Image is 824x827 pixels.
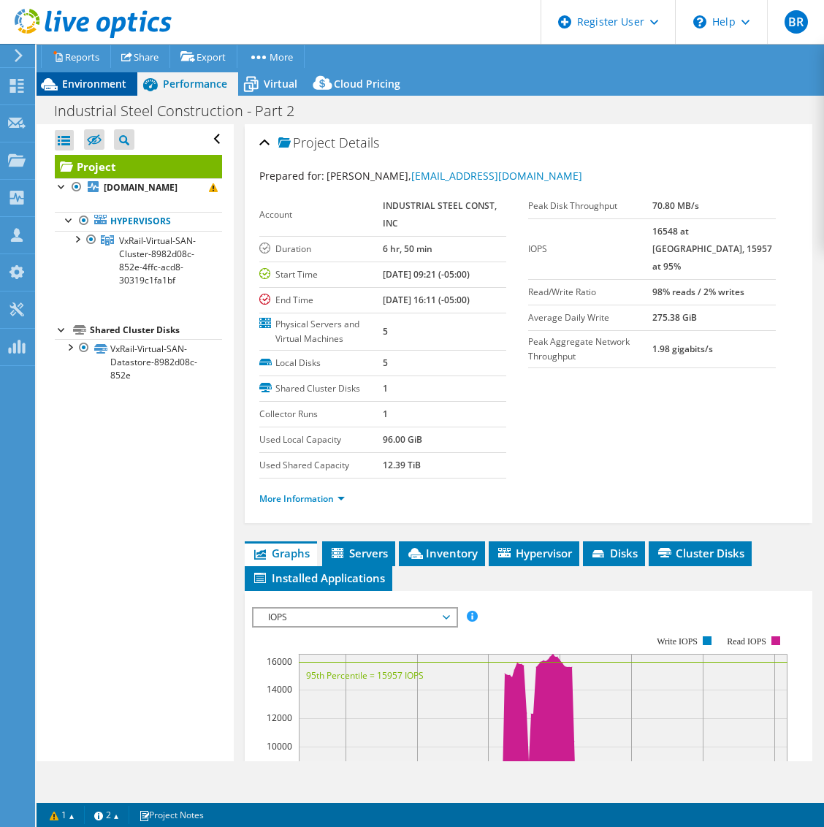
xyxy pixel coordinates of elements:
[259,458,383,473] label: Used Shared Capacity
[163,77,227,91] span: Performance
[693,15,706,28] svg: \n
[267,655,292,668] text: 16000
[383,357,388,369] b: 5
[259,356,383,370] label: Local Disks
[383,325,388,338] b: 5
[267,740,292,752] text: 10000
[84,806,129,824] a: 2
[278,136,335,150] span: Project
[727,636,766,647] text: Read IOPS
[259,492,345,505] a: More Information
[62,77,126,91] span: Environment
[90,321,222,339] div: Shared Cluster Disks
[259,267,383,282] label: Start Time
[104,181,178,194] b: [DOMAIN_NAME]
[528,242,652,256] label: IOPS
[652,199,699,212] b: 70.80 MB/s
[334,77,400,91] span: Cloud Pricing
[55,339,222,384] a: VxRail-Virtual-SAN-Datastore-8982d08c-852e
[652,343,713,355] b: 1.98 gigabits/s
[327,169,582,183] span: [PERSON_NAME],
[55,231,222,289] a: VxRail-Virtual-SAN-Cluster-8982d08c-852e-4ffc-acd8-30319c1fa1bf
[652,311,697,324] b: 275.38 GiB
[259,317,383,346] label: Physical Servers and Virtual Machines
[785,10,808,34] span: BR
[590,546,638,560] span: Disks
[110,45,170,68] a: Share
[169,45,237,68] a: Export
[55,178,222,197] a: [DOMAIN_NAME]
[259,381,383,396] label: Shared Cluster Disks
[259,207,383,222] label: Account
[39,806,85,824] a: 1
[264,77,297,91] span: Virtual
[383,459,421,471] b: 12.39 TiB
[652,286,744,298] b: 98% reads / 2% writes
[329,546,388,560] span: Servers
[55,155,222,178] a: Project
[528,335,652,364] label: Peak Aggregate Network Throughput
[652,225,772,273] b: 16548 at [GEOGRAPHIC_DATA], 15957 at 95%
[252,546,310,560] span: Graphs
[259,293,383,308] label: End Time
[656,546,744,560] span: Cluster Disks
[528,199,652,213] label: Peak Disk Throughput
[339,134,379,151] span: Details
[47,103,317,119] h1: Industrial Steel Construction - Part 2
[383,294,470,306] b: [DATE] 16:11 (-05:00)
[259,169,324,183] label: Prepared for:
[129,806,214,824] a: Project Notes
[383,268,470,281] b: [DATE] 09:21 (-05:00)
[261,609,449,626] span: IOPS
[383,408,388,420] b: 1
[119,235,196,286] span: VxRail-Virtual-SAN-Cluster-8982d08c-852e-4ffc-acd8-30319c1fa1bf
[267,712,292,724] text: 12000
[306,669,424,682] text: 95th Percentile = 15957 IOPS
[383,199,497,229] b: INDUSTRIAL STEEL CONST, INC
[528,285,652,300] label: Read/Write Ratio
[383,433,422,446] b: 96.00 GiB
[259,242,383,256] label: Duration
[41,45,111,68] a: Reports
[383,243,432,255] b: 6 hr, 50 min
[55,212,222,231] a: Hypervisors
[496,546,572,560] span: Hypervisor
[657,636,698,647] text: Write IOPS
[259,407,383,422] label: Collector Runs
[411,169,582,183] a: [EMAIL_ADDRESS][DOMAIN_NAME]
[259,432,383,447] label: Used Local Capacity
[528,310,652,325] label: Average Daily Write
[383,382,388,395] b: 1
[406,546,478,560] span: Inventory
[267,683,292,695] text: 14000
[237,45,305,68] a: More
[252,571,385,585] span: Installed Applications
